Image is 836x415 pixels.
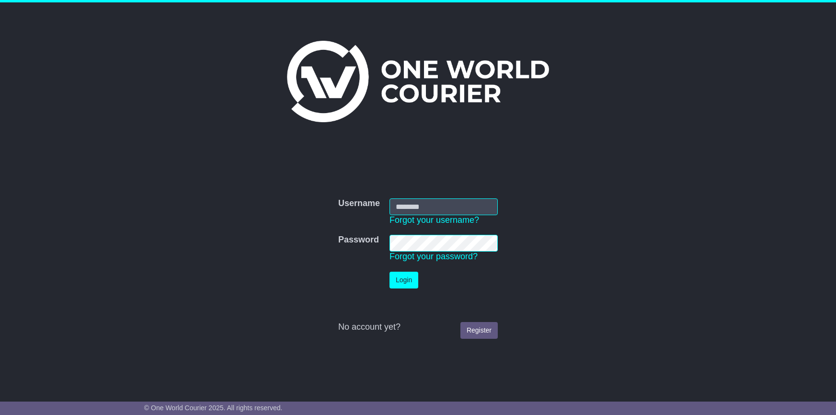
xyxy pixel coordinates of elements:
[389,252,478,261] a: Forgot your password?
[338,322,498,333] div: No account yet?
[389,272,418,288] button: Login
[460,322,498,339] a: Register
[389,215,479,225] a: Forgot your username?
[287,41,549,122] img: One World
[144,404,283,412] span: © One World Courier 2025. All rights reserved.
[338,198,380,209] label: Username
[338,235,379,245] label: Password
